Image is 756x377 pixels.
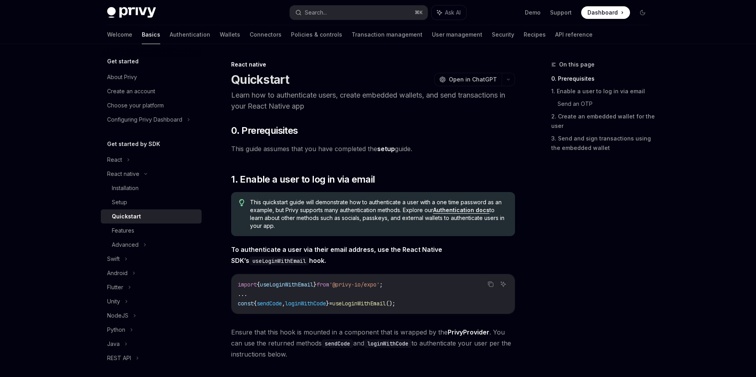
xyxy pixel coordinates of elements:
[317,281,329,288] span: from
[107,57,139,66] h5: Get started
[231,143,515,154] span: This guide assumes that you have completed the guide.
[249,257,309,265] code: useLoginWithEmail
[254,300,257,307] span: {
[239,199,245,206] svg: Tip
[551,110,655,132] a: 2. Create an embedded wallet for the user
[558,98,655,110] a: Send an OTP
[107,254,120,264] div: Swift
[112,240,139,249] div: Advanced
[492,25,514,44] a: Security
[329,300,332,307] span: =
[107,283,123,292] div: Flutter
[250,25,282,44] a: Connectors
[434,73,502,86] button: Open in ChatGPT
[107,339,120,349] div: Java
[257,300,282,307] span: sendCode
[332,300,386,307] span: useLoginWithEmail
[587,9,618,17] span: Dashboard
[432,25,482,44] a: User management
[445,9,461,17] span: Ask AI
[559,60,595,69] span: On this page
[448,328,489,336] a: PrivyProvider
[112,212,141,221] div: Quickstart
[386,300,395,307] span: ();
[101,195,202,209] a: Setup
[231,327,515,360] span: Ensure that this hook is mounted in a component that is wrapped by the . You can use the returned...
[107,115,182,124] div: Configuring Privy Dashboard
[305,8,327,17] div: Search...
[112,198,127,207] div: Setup
[101,224,202,238] a: Features
[525,9,541,17] a: Demo
[326,300,329,307] span: }
[142,25,160,44] a: Basics
[524,25,546,44] a: Recipes
[101,98,202,113] a: Choose your platform
[231,72,289,87] h1: Quickstart
[282,300,285,307] span: ,
[250,198,507,230] span: This quickstart guide will demonstrate how to authenticate a user with a one time password as an ...
[257,281,260,288] span: {
[107,268,128,278] div: Android
[380,281,383,288] span: ;
[220,25,240,44] a: Wallets
[101,181,202,195] a: Installation
[107,25,132,44] a: Welcome
[290,6,428,20] button: Search...⌘K
[551,132,655,154] a: 3. Send and sign transactions using the embedded wallet
[581,6,630,19] a: Dashboard
[377,145,395,153] a: setup
[364,339,411,348] code: loginWithCode
[238,281,257,288] span: import
[329,281,380,288] span: '@privy-io/expo'
[433,207,489,214] a: Authentication docs
[550,9,572,17] a: Support
[555,25,593,44] a: API reference
[170,25,210,44] a: Authentication
[352,25,422,44] a: Transaction management
[107,325,125,334] div: Python
[636,6,649,19] button: Toggle dark mode
[107,72,137,82] div: About Privy
[238,300,254,307] span: const
[101,84,202,98] a: Create an account
[107,7,156,18] img: dark logo
[107,155,122,164] div: React
[107,297,120,306] div: Unity
[107,169,139,179] div: React native
[432,6,466,20] button: Ask AI
[498,279,508,289] button: Ask AI
[112,183,139,193] div: Installation
[107,353,131,363] div: REST API
[260,281,313,288] span: useLoginWithEmail
[101,70,202,84] a: About Privy
[449,76,497,83] span: Open in ChatGPT
[551,85,655,98] a: 1. Enable a user to log in via email
[415,9,423,16] span: ⌘ K
[313,281,317,288] span: }
[231,246,442,264] strong: To authenticate a user via their email address, use the React Native SDK’s hook.
[291,25,342,44] a: Policies & controls
[485,279,496,289] button: Copy the contents from the code block
[107,101,164,110] div: Choose your platform
[101,209,202,224] a: Quickstart
[322,339,353,348] code: sendCode
[107,139,160,149] h5: Get started by SDK
[112,226,134,235] div: Features
[238,290,247,298] span: ...
[231,61,515,68] div: React native
[231,124,298,137] span: 0. Prerequisites
[107,311,128,320] div: NodeJS
[285,300,326,307] span: loginWithCode
[107,87,155,96] div: Create an account
[231,90,515,112] p: Learn how to authenticate users, create embedded wallets, and send transactions in your React Nat...
[551,72,655,85] a: 0. Prerequisites
[231,173,375,186] span: 1. Enable a user to log in via email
